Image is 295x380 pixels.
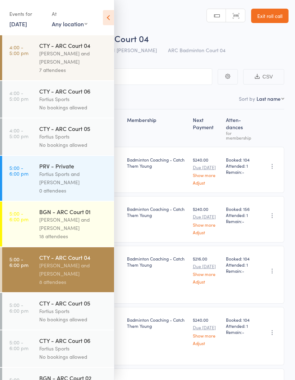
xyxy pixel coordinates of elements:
div: No bookings allowed [39,353,108,361]
small: Due [DATE] [193,214,221,219]
div: Fortius Sports and [PERSON_NAME] [39,170,108,186]
div: 8 attendees [39,278,108,286]
time: 5:00 - 6:00 pm [9,211,28,222]
time: 4:00 - 5:00 pm [9,127,28,139]
span: Booked: 104 [226,255,255,262]
div: Badminton Coaching - Catch Them Young [127,157,187,169]
span: - [242,268,244,274]
a: Adjust [193,180,221,185]
div: [PERSON_NAME] and [PERSON_NAME] [39,49,108,66]
div: $240.00 [193,317,221,345]
span: ARC Badminton Court 04 [168,46,226,54]
span: Attended: 1 [226,212,255,218]
a: Exit roll call [251,9,289,23]
div: 18 attendees [39,232,108,240]
div: [PERSON_NAME] and [PERSON_NAME] [39,216,108,232]
div: Atten­dances [223,113,258,144]
div: $216.00 [193,255,221,284]
div: Last name [257,95,281,102]
a: 5:00 -6:00 pmCTY - ARC Court 05Fortius SportsNo bookings allowed [2,293,114,330]
a: Adjust [193,341,221,345]
a: Show more [193,333,221,338]
span: Booked: 104 [226,157,255,163]
a: [DATE] [9,20,27,28]
time: 5:00 - 6:00 pm [9,302,28,313]
time: 5:00 - 6:00 pm [9,165,28,176]
div: CTY - ARC Court 05 [39,125,108,132]
a: 4:00 -5:00 pmCTY - ARC Court 06Fortius SportsNo bookings allowed [2,81,114,118]
div: [PERSON_NAME] and [PERSON_NAME] [39,261,108,278]
div: Next Payment [190,113,223,144]
a: 4:00 -5:00 pmCTY - ARC Court 05Fortius SportsNo bookings allowed [2,118,114,155]
span: Booked: 104 [226,317,255,323]
a: Adjust [193,279,221,284]
small: Due [DATE] [193,165,221,170]
div: 0 attendees [39,186,108,195]
div: Events for [9,8,45,20]
small: Due [DATE] [193,264,221,269]
div: No bookings allowed [39,315,108,324]
div: CTY - ARC Court 04 [39,253,108,261]
div: $240.00 [193,157,221,185]
div: for membership [226,131,255,140]
div: Membership [124,113,190,144]
div: $240.00 [193,206,221,234]
small: Due [DATE] [193,325,221,330]
div: Fortius Sports [39,95,108,103]
div: Badminton Coaching - Catch Them Young [127,255,187,268]
a: 5:00 -6:00 pmCTY - ARC Court 04[PERSON_NAME] and [PERSON_NAME]8 attendees [2,247,114,292]
div: Any location [52,20,87,28]
a: Show more [193,222,221,227]
span: Remain: [226,169,255,175]
span: Attended: 1 [226,323,255,329]
span: Remain: [226,329,255,335]
span: - [242,218,244,224]
div: BGN - ARC Court 01 [39,208,108,216]
div: No bookings allowed [39,141,108,149]
a: Show more [193,272,221,276]
div: CTY - ARC Court 06 [39,336,108,344]
div: Fortius Sports [39,307,108,315]
span: - [242,169,244,175]
div: Badminton Coaching - Catch Them Young [127,206,187,218]
div: No bookings allowed [39,103,108,112]
span: Attended: 1 [226,163,255,169]
a: 5:00 -6:00 pmCTY - ARC Court 06Fortius SportsNo bookings allowed [2,330,114,367]
div: PRV - Private [39,162,108,170]
div: Fortius Sports [39,344,108,353]
span: Remain: [226,268,255,274]
time: 4:00 - 5:00 pm [9,90,28,101]
a: Adjust [193,230,221,235]
div: Fortius Sports [39,132,108,141]
div: CTY - ARC Court 06 [39,87,108,95]
span: Remain: [226,218,255,224]
a: 5:00 -6:00 pmBGN - ARC Court 01[PERSON_NAME] and [PERSON_NAME]18 attendees [2,202,114,246]
button: CSV [243,69,284,85]
time: 4:00 - 5:00 pm [9,44,28,56]
a: 4:00 -5:00 pmCTY - ARC Court 04[PERSON_NAME] and [PERSON_NAME]7 attendees [2,35,114,80]
div: At [52,8,87,20]
span: - [242,329,244,335]
span: Booked: 156 [226,206,255,212]
time: 5:00 - 6:00 pm [9,339,28,351]
div: CTY - ARC Court 04 [39,41,108,49]
a: Show more [193,173,221,177]
time: 5:00 - 6:00 pm [9,256,28,268]
a: 5:00 -6:00 pmPRV - PrivateFortius Sports and [PERSON_NAME]0 attendees [2,156,114,201]
label: Sort by [239,95,255,102]
div: 7 attendees [39,66,108,74]
span: Attended: 1 [226,262,255,268]
div: Badminton Coaching - Catch Them Young [127,317,187,329]
div: CTY - ARC Court 05 [39,299,108,307]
